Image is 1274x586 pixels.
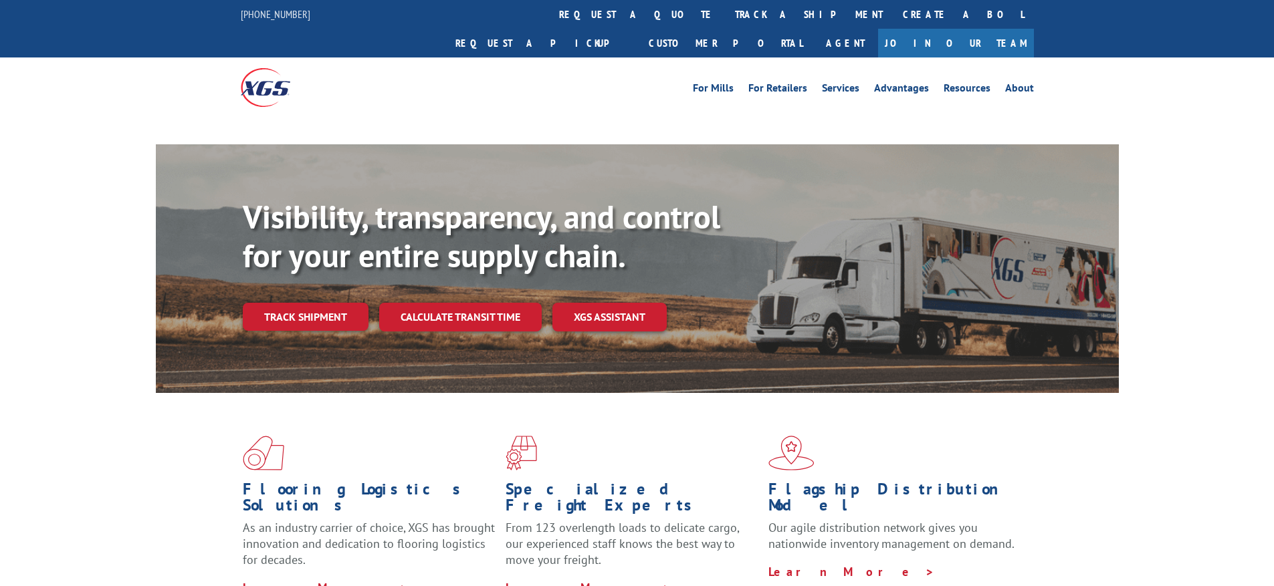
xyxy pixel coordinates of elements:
[768,436,815,470] img: xgs-icon-flagship-distribution-model-red
[506,481,758,520] h1: Specialized Freight Experts
[243,303,368,331] a: Track shipment
[878,29,1034,57] a: Join Our Team
[822,83,859,98] a: Services
[506,436,537,470] img: xgs-icon-focused-on-flooring-red
[768,481,1021,520] h1: Flagship Distribution Model
[445,29,639,57] a: Request a pickup
[506,520,758,579] p: From 123 overlength loads to delicate cargo, our experienced staff knows the best way to move you...
[552,303,667,331] a: XGS ASSISTANT
[241,7,310,21] a: [PHONE_NUMBER]
[243,436,284,470] img: xgs-icon-total-supply-chain-intelligence-red
[693,83,734,98] a: For Mills
[243,520,495,567] span: As an industry carrier of choice, XGS has brought innovation and dedication to flooring logistics...
[768,564,935,579] a: Learn More >
[243,196,720,276] b: Visibility, transparency, and control for your entire supply chain.
[379,303,542,331] a: Calculate transit time
[874,83,929,98] a: Advantages
[768,520,1015,551] span: Our agile distribution network gives you nationwide inventory management on demand.
[748,83,807,98] a: For Retailers
[243,481,496,520] h1: Flooring Logistics Solutions
[639,29,813,57] a: Customer Portal
[944,83,990,98] a: Resources
[1005,83,1034,98] a: About
[813,29,878,57] a: Agent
